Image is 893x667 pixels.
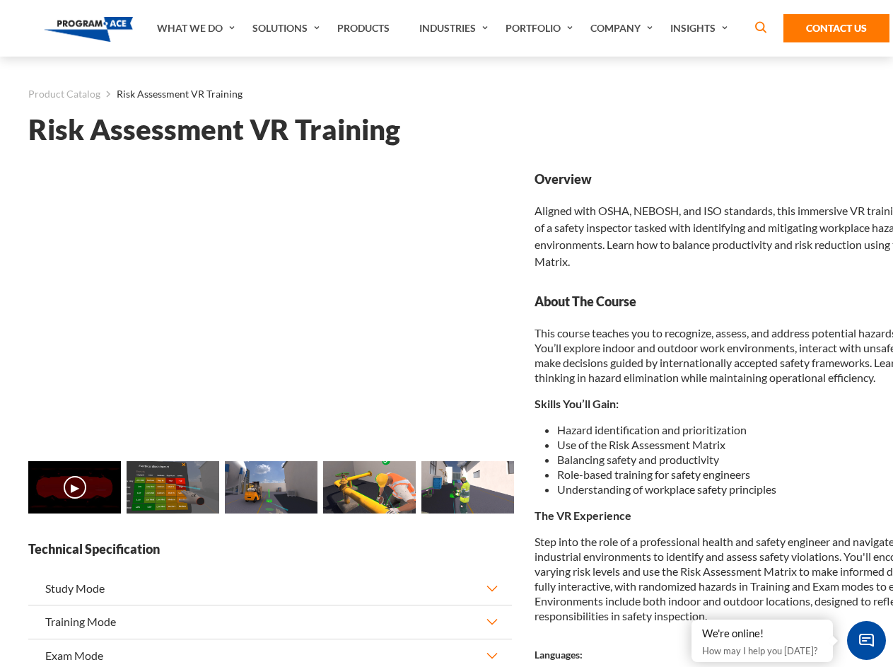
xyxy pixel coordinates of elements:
[323,461,416,514] img: Risk Assessment VR Training - Preview 3
[535,649,583,661] strong: Languages:
[127,461,219,514] img: Risk Assessment VR Training - Preview 1
[28,540,512,558] strong: Technical Specification
[225,461,317,514] img: Risk Assessment VR Training - Preview 2
[28,85,100,103] a: Product Catalog
[28,170,512,443] iframe: Risk Assessment VR Training - Video 0
[28,461,121,514] img: Risk Assessment VR Training - Video 0
[702,642,822,659] p: How may I help you [DATE]?
[44,17,134,42] img: Program-Ace
[64,476,86,499] button: ▶
[702,627,822,641] div: We're online!
[847,621,886,660] span: Chat Widget
[28,572,512,605] button: Study Mode
[28,605,512,638] button: Training Mode
[783,14,889,42] a: Contact Us
[100,85,243,103] li: Risk Assessment VR Training
[421,461,514,514] img: Risk Assessment VR Training - Preview 4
